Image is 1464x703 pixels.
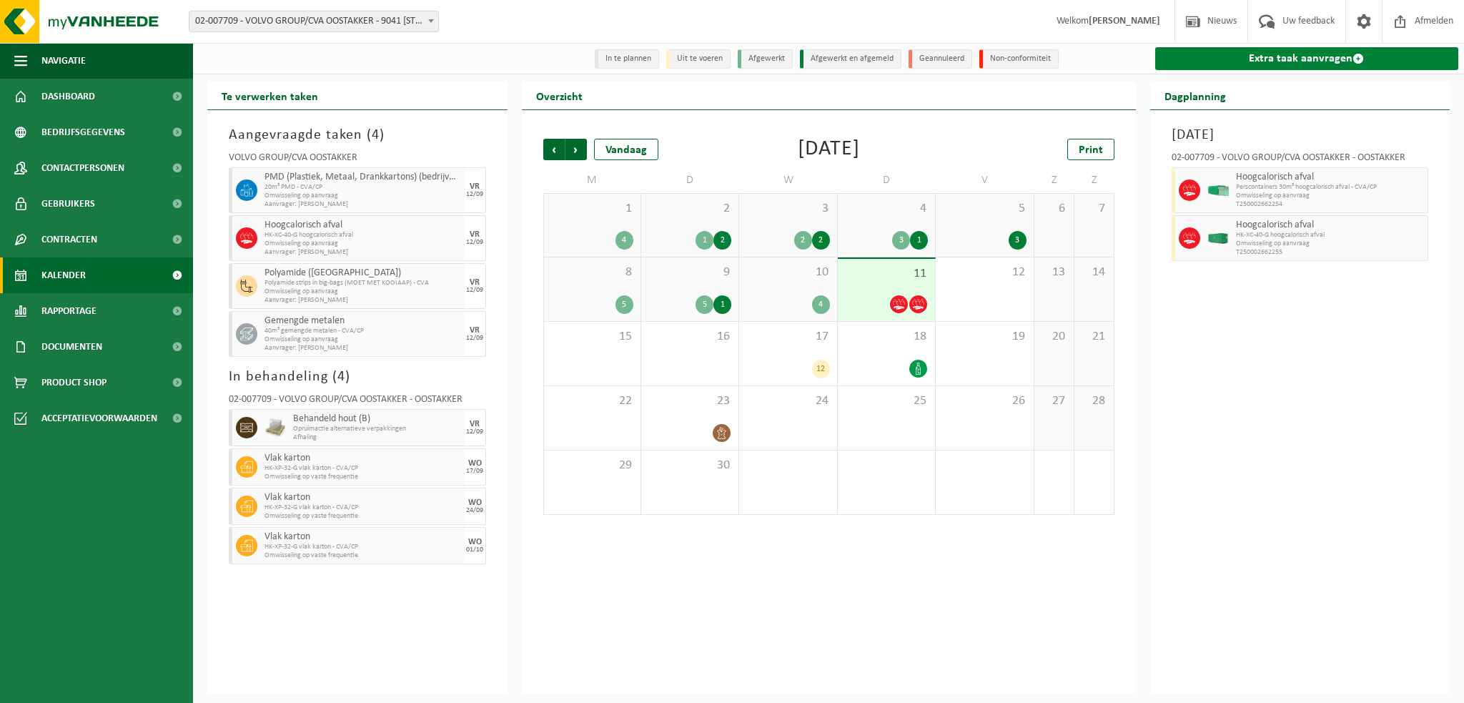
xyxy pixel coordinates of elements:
[648,201,731,217] span: 2
[470,326,480,335] div: VR
[470,278,480,287] div: VR
[1042,265,1067,280] span: 13
[1236,240,1425,248] span: Omwisseling op aanvraag
[264,183,461,192] span: 20m³ PMD - CVA/CP
[466,428,483,436] div: 12/09
[943,393,1026,409] span: 26
[264,344,461,353] span: Aanvrager: [PERSON_NAME]
[264,248,461,257] span: Aanvrager: [PERSON_NAME]
[845,201,928,217] span: 4
[468,498,482,507] div: WO
[468,538,482,546] div: WO
[264,551,461,560] span: Omwisseling op vaste frequentie
[264,287,461,296] span: Omwisseling op aanvraag
[1082,393,1107,409] span: 28
[264,531,461,543] span: Vlak karton
[41,222,97,257] span: Contracten
[468,459,482,468] div: WO
[293,425,461,433] span: Opruimactie alternatieve verpakkingen
[466,239,483,246] div: 12/09
[838,167,936,193] td: D
[666,49,731,69] li: Uit te voeren
[943,329,1026,345] span: 19
[594,139,658,160] div: Vandaag
[746,265,829,280] span: 10
[1034,167,1074,193] td: Z
[713,231,731,250] div: 2
[1150,82,1240,109] h2: Dagplanning
[264,192,461,200] span: Omwisseling op aanvraag
[264,453,461,464] span: Vlak karton
[943,201,1026,217] span: 5
[1155,47,1459,70] a: Extra taak aanvragen
[41,365,107,400] span: Product Shop
[648,393,731,409] span: 23
[979,49,1059,69] li: Non-conformiteit
[738,49,793,69] li: Afgewerkt
[470,420,480,428] div: VR
[798,139,860,160] div: [DATE]
[264,492,461,503] span: Vlak karton
[794,231,812,250] div: 2
[41,43,86,79] span: Navigatie
[41,79,95,114] span: Dashboard
[1236,172,1425,183] span: Hoogcalorisch afval
[739,167,837,193] td: W
[41,329,102,365] span: Documenten
[264,220,461,231] span: Hoogcalorisch afval
[746,329,829,345] span: 17
[1082,329,1107,345] span: 21
[466,287,483,294] div: 12/09
[41,186,95,222] span: Gebruikers
[812,231,830,250] div: 2
[696,231,713,250] div: 1
[1172,153,1429,167] div: 02-007709 - VOLVO GROUP/CVA OOSTAKKER - OOSTAKKER
[229,153,486,167] div: VOLVO GROUP/CVA OOSTAKKER
[293,413,461,425] span: Behandeld hout (B)
[466,335,483,342] div: 12/09
[264,231,461,240] span: HK-XC-40-G hoogcalorisch afval
[264,296,461,305] span: Aanvrager: [PERSON_NAME]
[812,360,830,378] div: 12
[1207,185,1229,196] img: HK-XP-30-GN-00
[1042,329,1067,345] span: 20
[372,128,380,142] span: 4
[41,400,157,436] span: Acceptatievoorwaarden
[41,150,124,186] span: Contactpersonen
[892,231,910,250] div: 3
[41,293,97,329] span: Rapportage
[800,49,901,69] li: Afgewerkt en afgemeld
[615,295,633,314] div: 5
[551,393,633,409] span: 22
[264,279,461,287] span: Polyamide strips in big-bags (MOET MET KOOIAAP) - CVA
[293,433,461,442] span: Afhaling
[812,295,830,314] div: 4
[41,114,125,150] span: Bedrijfsgegevens
[264,327,461,335] span: 40m³ gemengde metalen - CVA/CP
[264,335,461,344] span: Omwisseling op aanvraag
[264,200,461,209] span: Aanvrager: [PERSON_NAME]
[229,395,486,409] div: 02-007709 - VOLVO GROUP/CVA OOSTAKKER - OOSTAKKER
[1042,201,1067,217] span: 6
[648,329,731,345] span: 16
[189,11,438,31] span: 02-007709 - VOLVO GROUP/CVA OOSTAKKER - 9041 OOSTAKKER, SMALLEHEERWEG 31
[264,267,461,279] span: Polyamide ([GEOGRAPHIC_DATA])
[845,266,928,282] span: 11
[845,393,928,409] span: 25
[466,546,483,554] div: 01/10
[1236,183,1425,192] span: Perscontainers 30m³ hoogcalorisch afval - CVA/CP
[1236,200,1425,209] span: T250002662254
[551,458,633,473] span: 29
[648,265,731,280] span: 9
[1074,167,1114,193] td: Z
[746,393,829,409] span: 24
[264,417,286,438] img: LP-PA-00000-WDN-11
[41,257,86,293] span: Kalender
[207,82,332,109] h2: Te verwerken taken
[565,139,587,160] span: Volgende
[845,329,928,345] span: 18
[1236,231,1425,240] span: HK-XC-40-G hoogcalorisch afval
[466,191,483,198] div: 12/09
[1236,192,1425,200] span: Omwisseling op aanvraag
[470,182,480,191] div: VR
